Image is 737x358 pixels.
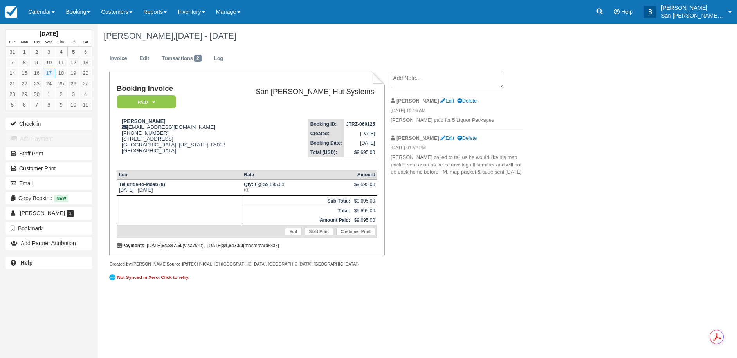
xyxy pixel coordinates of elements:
[31,68,43,78] a: 16
[79,57,92,68] a: 13
[79,68,92,78] a: 20
[6,147,92,160] a: Staff Print
[391,107,523,116] em: [DATE] 10:16 AM
[6,257,92,269] a: Help
[396,135,439,141] strong: [PERSON_NAME]
[167,262,187,266] strong: Source IP:
[305,228,333,235] a: Staff Print
[621,9,633,15] span: Help
[31,57,43,68] a: 9
[55,78,67,89] a: 25
[208,51,229,66] a: Log
[55,57,67,68] a: 11
[391,154,523,176] p: [PERSON_NAME] called to tell us he would like his map packet sent asap as he is traveling all sum...
[67,68,79,78] a: 19
[242,170,352,179] th: Rate
[67,38,79,47] th: Fri
[18,99,31,110] a: 6
[67,47,79,57] a: 5
[55,68,67,78] a: 18
[67,78,79,89] a: 26
[352,196,377,206] td: $9,695.00
[344,129,377,138] td: [DATE]
[308,129,344,138] th: Created:
[79,99,92,110] a: 11
[6,237,92,250] button: Add Partner Attribution
[244,187,350,192] em: (())
[244,182,253,187] strong: Qty
[396,98,439,104] strong: [PERSON_NAME]
[18,89,31,99] a: 29
[119,182,165,187] strong: Telluride-to-Moab (8)
[55,38,67,47] th: Thu
[308,138,344,148] th: Booking Date:
[661,12,724,20] p: San [PERSON_NAME] Hut Systems
[391,145,523,153] em: [DATE] 01:52 PM
[31,78,43,89] a: 23
[117,85,238,93] h1: Booking Invoice
[20,210,65,216] span: [PERSON_NAME]
[117,118,238,163] div: [EMAIL_ADDRESS][DOMAIN_NAME] [PHONE_NUMBER] [STREET_ADDRESS] [GEOGRAPHIC_DATA], [US_STATE], 85003...
[5,6,17,18] img: checkfront-main-nav-mini-logo.png
[31,47,43,57] a: 2
[6,47,18,57] a: 31
[31,99,43,110] a: 7
[344,138,377,148] td: [DATE]
[242,179,352,195] td: 8 @ $9,695.00
[18,78,31,89] a: 22
[109,273,191,282] a: Not Synced in Xero. Click to retry.
[79,78,92,89] a: 27
[31,38,43,47] th: Tue
[31,89,43,99] a: 30
[6,207,92,219] a: [PERSON_NAME] 1
[6,162,92,175] a: Customer Print
[67,89,79,99] a: 3
[457,135,477,141] a: Delete
[55,47,67,57] a: 4
[79,89,92,99] a: 4
[6,118,92,130] button: Check-in
[117,179,242,195] td: [DATE] - [DATE]
[285,228,301,235] a: Edit
[6,38,18,47] th: Sun
[222,243,243,248] strong: $4,847.50
[242,196,352,206] th: Sub-Total:
[55,99,67,110] a: 9
[193,243,202,248] small: 7520
[117,243,144,248] strong: Payments
[194,55,202,62] span: 2
[308,148,344,157] th: Total (USD):
[614,9,620,14] i: Help
[43,99,55,110] a: 8
[117,170,242,179] th: Item
[18,57,31,68] a: 8
[268,243,278,248] small: 5337
[43,38,55,47] th: Wed
[241,88,374,96] h2: San [PERSON_NAME] Hut Systems
[6,192,92,204] button: Copy Booking New
[67,99,79,110] a: 10
[109,261,384,267] div: [PERSON_NAME] [TECHNICAL_ID] ([GEOGRAPHIC_DATA], [GEOGRAPHIC_DATA], [GEOGRAPHIC_DATA])
[352,215,377,225] td: $9,695.00
[352,206,377,215] td: $9,695.00
[18,38,31,47] th: Mon
[336,228,375,235] a: Customer Print
[175,31,236,41] span: [DATE] - [DATE]
[6,177,92,190] button: Email
[308,119,344,129] th: Booking ID:
[6,99,18,110] a: 5
[242,206,352,215] th: Total:
[55,89,67,99] a: 2
[162,243,182,248] strong: $4,847.50
[104,31,645,41] h1: [PERSON_NAME],
[661,4,724,12] p: [PERSON_NAME]
[18,47,31,57] a: 1
[644,6,656,18] div: B
[242,215,352,225] th: Amount Paid:
[21,260,32,266] b: Help
[43,47,55,57] a: 3
[40,31,58,37] strong: [DATE]
[391,117,523,124] p: [PERSON_NAME] paid for 5 Liquor Packages
[6,78,18,89] a: 21
[6,222,92,235] button: Bookmark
